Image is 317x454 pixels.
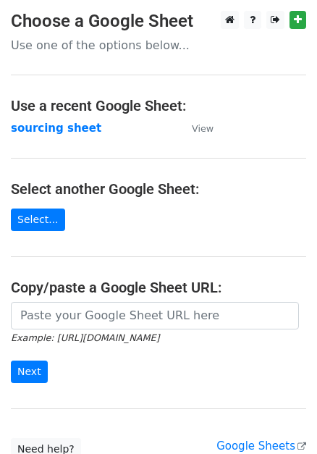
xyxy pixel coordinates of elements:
h4: Copy/paste a Google Sheet URL: [11,279,306,296]
small: Example: [URL][DOMAIN_NAME] [11,332,159,343]
a: sourcing sheet [11,122,101,135]
a: Google Sheets [216,440,306,453]
p: Use one of the options below... [11,38,306,53]
h4: Select another Google Sheet: [11,180,306,198]
small: View [192,123,214,134]
input: Paste your Google Sheet URL here [11,302,299,329]
a: Select... [11,209,65,231]
input: Next [11,361,48,383]
h4: Use a recent Google Sheet: [11,97,306,114]
a: View [177,122,214,135]
h3: Choose a Google Sheet [11,11,306,32]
